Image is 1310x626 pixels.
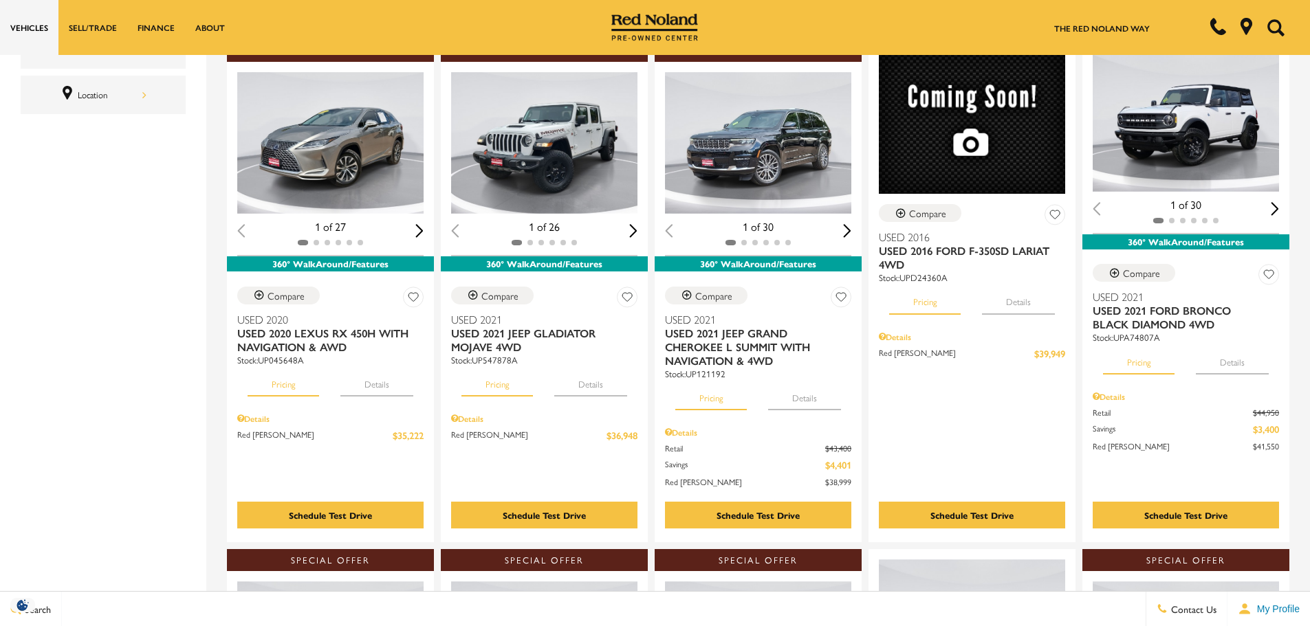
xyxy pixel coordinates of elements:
button: pricing tab [248,366,319,396]
div: 1 / 2 [237,72,426,214]
div: 360° WalkAround/Features [1082,234,1289,249]
div: 1 of 27 [237,219,424,234]
div: Compare [695,289,732,302]
span: Used 2021 Ford Bronco Black Diamond 4WD [1093,304,1269,331]
button: Compare Vehicle [1093,264,1175,282]
div: 360° WalkAround/Features [441,256,648,271]
a: Used 2021Used 2021 Ford Bronco Black Diamond 4WD [1093,290,1279,331]
div: 360° WalkAround/Features [227,256,434,271]
button: details tab [340,366,413,396]
button: Open user profile menu [1227,592,1310,626]
div: 1 / 2 [451,72,640,214]
span: $39,949 [1034,346,1065,361]
a: Savings $4,401 [665,458,851,472]
div: Schedule Test Drive [503,508,586,522]
span: $3,400 [1253,422,1279,436]
div: 1 of 26 [451,219,637,234]
button: Save Vehicle [1045,204,1065,230]
span: Used 2021 Jeep Gladiator Mojave 4WD [451,326,627,354]
a: Red [PERSON_NAME] $38,999 [665,476,851,488]
span: Red [PERSON_NAME] [879,346,1034,361]
div: Schedule Test Drive [1144,508,1227,522]
div: Stock : UP045648A [237,354,424,366]
button: details tab [768,380,841,410]
div: Next slide [629,224,637,237]
div: Stock : UPA74807A [1093,331,1279,344]
div: Next slide [843,224,851,237]
span: Red [PERSON_NAME] [1093,440,1253,452]
div: Location [78,87,146,102]
img: 2021 Jeep Grand Cherokee L Summit 1 [665,72,853,214]
img: 2016 Ford F-350SD Lariat [879,50,1065,194]
div: LocationLocation [21,76,186,114]
div: Compare [481,289,518,302]
div: Special Offer [655,549,862,571]
a: Retail $44,950 [1093,406,1279,418]
button: Open the search field [1262,1,1289,54]
div: Special Offer [1082,549,1289,571]
button: Compare Vehicle [237,287,320,304]
span: Used 2021 [451,313,627,326]
button: pricing tab [675,380,747,410]
img: 2021 Ford Bronco Black Diamond 1 [1093,50,1281,192]
div: Schedule Test Drive [930,508,1014,522]
button: pricing tab [889,284,961,314]
div: Schedule Test Drive - Used 2016 Ford F-350SD Lariat 4WD [879,502,1065,528]
span: Used 2021 [1093,290,1269,304]
div: Stock : UP547878A [451,354,637,366]
button: Compare Vehicle [665,287,747,304]
button: details tab [1196,344,1269,375]
span: Red [PERSON_NAME] [237,428,393,443]
span: Used 2020 Lexus RX 450h With Navigation & AWD [237,326,413,354]
div: Schedule Test Drive - Used 2020 Lexus RX 450h With Navigation & AWD [237,502,424,528]
div: Compare [268,289,305,302]
span: Red [PERSON_NAME] [665,476,825,488]
a: Retail $43,400 [665,442,851,454]
div: Pricing Details - Used 2021 Ford Bronco Black Diamond 4WD [1093,390,1279,403]
span: My Profile [1252,603,1300,614]
button: Save Vehicle [1258,264,1279,289]
button: details tab [982,284,1055,314]
span: Used 2021 [665,313,841,326]
div: 1 / 2 [1093,50,1281,192]
span: Savings [1093,422,1253,436]
div: Pricing Details - Used 2016 Ford F-350SD Lariat 4WD [879,331,1065,343]
span: Used 2021 Jeep Grand Cherokee L Summit With Navigation & 4WD [665,326,841,368]
div: Compare [909,207,946,219]
span: $41,550 [1253,440,1279,452]
button: Save Vehicle [403,287,424,312]
img: 2020 Lexus RX 450h 1 [237,72,426,214]
div: Pricing Details - Used 2021 Jeep Gladiator Mojave 4WD [451,412,637,425]
span: Location [61,86,78,104]
a: Red [PERSON_NAME] $36,948 [451,428,637,443]
span: $38,999 [825,476,851,488]
div: Next slide [415,224,424,237]
a: Used 2020Used 2020 Lexus RX 450h With Navigation & AWD [237,313,424,354]
span: $36,948 [607,428,637,443]
span: Used 2016 Ford F-350SD Lariat 4WD [879,244,1055,271]
div: 360° WalkAround/Features [655,256,862,271]
span: $35,222 [393,428,424,443]
a: Red [PERSON_NAME] $35,222 [237,428,424,443]
a: The Red Noland Way [1054,22,1150,34]
span: Savings [665,458,825,472]
button: Compare Vehicle [879,204,961,222]
div: Stock : UP121192 [665,368,851,380]
div: Pricing Details - Used 2021 Jeep Grand Cherokee L Summit With Navigation & 4WD [665,426,851,438]
button: details tab [554,366,627,396]
button: Save Vehicle [831,287,851,312]
div: Schedule Test Drive [289,508,372,522]
div: Schedule Test Drive - Used 2021 Jeep Grand Cherokee L Summit With Navigation & 4WD [665,502,851,528]
span: Used 2020 [237,313,413,326]
span: Used 2016 [879,230,1055,244]
del: $43,400 [825,442,851,454]
span: $4,401 [825,458,851,472]
img: Red Noland Pre-Owned [611,14,698,41]
section: Click to Open Cookie Consent Modal [7,598,39,612]
a: Savings $3,400 [1093,422,1279,436]
del: $44,950 [1253,406,1279,418]
div: 1 of 30 [1093,197,1279,212]
a: Used 2021Used 2021 Jeep Grand Cherokee L Summit With Navigation & 4WD [665,313,851,368]
span: Contact Us [1168,602,1216,616]
div: Schedule Test Drive - Used 2021 Jeep Gladiator Mojave 4WD [451,502,637,528]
